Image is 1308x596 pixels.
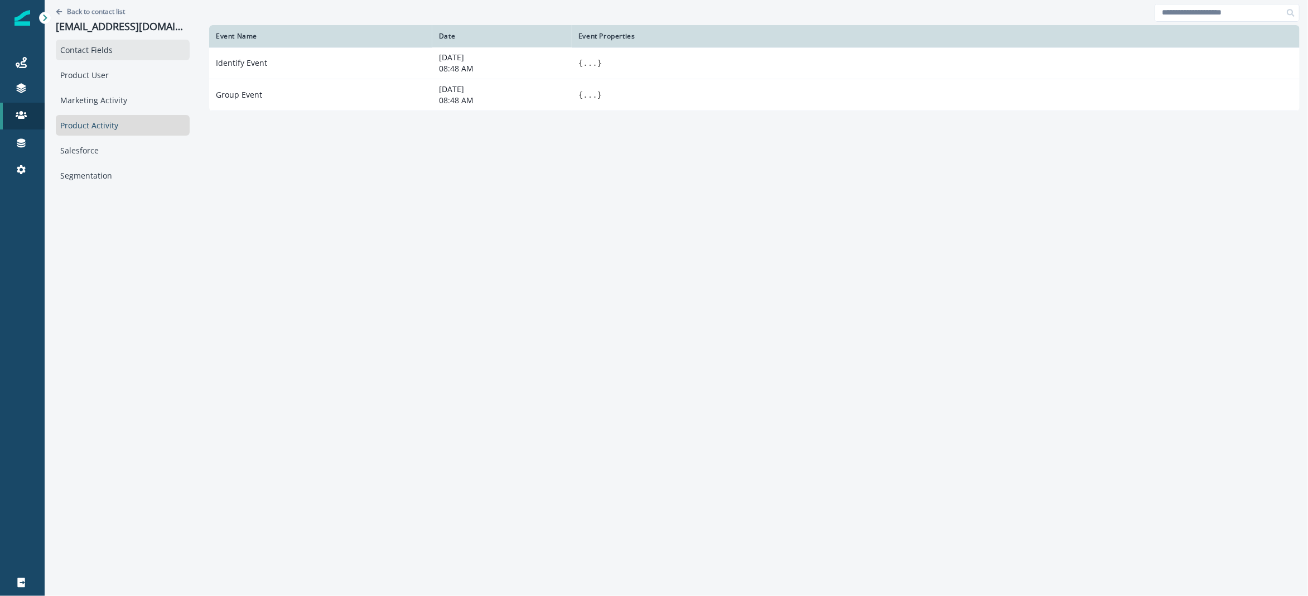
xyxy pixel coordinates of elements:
span: } [597,90,602,99]
div: Marketing Activity [56,90,190,110]
button: Go back [56,7,125,16]
p: 08:48 AM [439,95,565,106]
span: { [578,90,583,99]
button: ... [583,89,597,100]
div: Contact Fields [56,40,190,60]
p: [DATE] [439,84,565,95]
button: ... [583,57,597,69]
span: { [578,59,583,68]
span: } [597,59,602,68]
td: Group Event [209,79,432,111]
p: Back to contact list [67,7,125,16]
div: Segmentation [56,165,190,186]
div: Product Activity [56,115,190,136]
div: Date [439,32,565,41]
td: Identify Event [209,47,432,79]
img: Inflection [15,10,30,26]
div: Event Name [216,32,426,41]
p: 08:48 AM [439,63,565,74]
div: Salesforce [56,140,190,161]
p: [DATE] [439,52,565,63]
div: Event Properties [578,32,1293,41]
div: Product User [56,65,190,85]
p: [EMAIL_ADDRESS][DOMAIN_NAME] [56,21,190,33]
